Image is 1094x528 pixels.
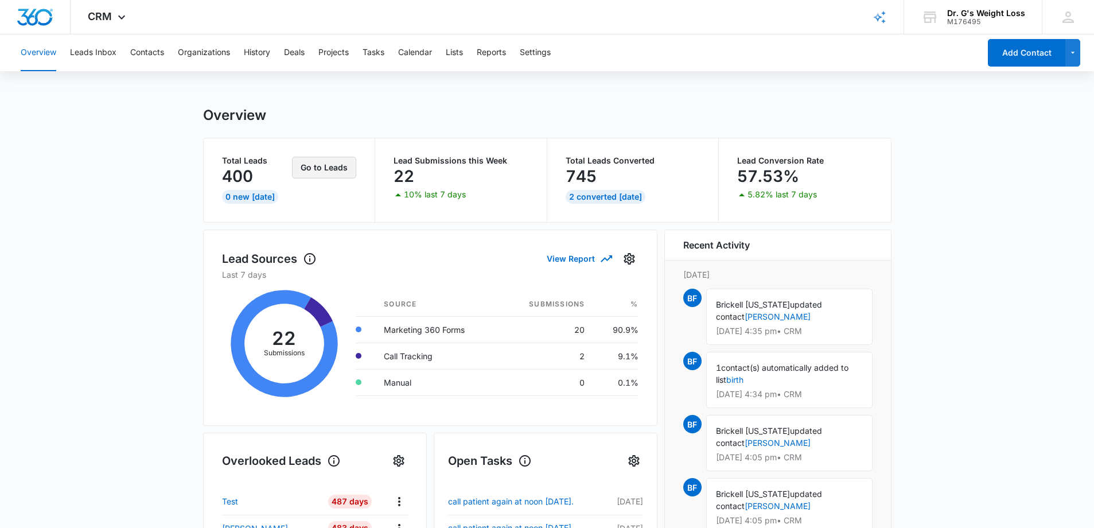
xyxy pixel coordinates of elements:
[947,18,1025,26] div: account id
[500,343,594,369] td: 2
[222,167,253,185] p: 400
[683,269,873,281] p: [DATE]
[683,478,702,496] span: BF
[448,452,532,469] h1: Open Tasks
[203,107,266,124] h1: Overview
[88,10,112,22] span: CRM
[566,167,597,185] p: 745
[745,501,811,511] a: [PERSON_NAME]
[625,452,643,470] button: Settings
[222,495,318,507] a: Test
[222,495,238,507] p: Test
[579,495,643,507] p: [DATE]
[500,369,594,395] td: 0
[292,162,356,172] a: Go to Leads
[390,452,408,470] button: Settings
[375,292,500,317] th: Source
[500,316,594,343] td: 20
[244,34,270,71] button: History
[683,289,702,307] span: BF
[566,157,700,165] p: Total Leads Converted
[716,489,790,499] span: Brickell [US_STATE]
[70,34,116,71] button: Leads Inbox
[222,269,639,281] p: Last 7 days
[398,34,432,71] button: Calendar
[394,167,414,185] p: 22
[446,34,463,71] button: Lists
[222,157,290,165] p: Total Leads
[547,249,611,269] button: View Report
[947,9,1025,18] div: account name
[594,369,638,395] td: 0.1%
[21,34,56,71] button: Overview
[222,250,317,267] h1: Lead Sources
[747,191,817,199] p: 5.82% last 7 days
[500,292,594,317] th: Submissions
[363,34,384,71] button: Tasks
[222,452,341,469] h1: Overlooked Leads
[130,34,164,71] button: Contacts
[566,190,645,204] div: 2 Converted [DATE]
[284,34,305,71] button: Deals
[394,157,528,165] p: Lead Submissions this Week
[683,415,702,433] span: BF
[477,34,506,71] button: Reports
[716,300,790,309] span: Brickell [US_STATE]
[716,517,863,525] p: [DATE] 4:05 pm • CRM
[716,327,863,335] p: [DATE] 4:35 pm • CRM
[745,438,811,448] a: [PERSON_NAME]
[620,250,639,268] button: Settings
[737,157,873,165] p: Lead Conversion Rate
[683,238,750,252] h6: Recent Activity
[375,343,500,369] td: Call Tracking
[745,312,811,321] a: [PERSON_NAME]
[318,34,349,71] button: Projects
[737,167,799,185] p: 57.53%
[520,34,551,71] button: Settings
[716,453,863,461] p: [DATE] 4:05 pm • CRM
[716,363,848,385] span: contact(s) automatically added to list
[726,375,743,385] a: birth
[716,426,790,436] span: Brickell [US_STATE]
[448,495,579,508] a: call patient again at noon [DATE].
[222,190,278,204] div: 0 New [DATE]
[178,34,230,71] button: Organizations
[375,316,500,343] td: Marketing 360 Forms
[988,39,1065,67] button: Add Contact
[716,363,721,372] span: 1
[292,157,356,178] button: Go to Leads
[683,352,702,370] span: BF
[390,492,408,510] button: Actions
[594,316,638,343] td: 90.9%
[594,343,638,369] td: 9.1%
[375,369,500,395] td: Manual
[328,495,372,508] div: 487 Days
[594,292,638,317] th: %
[716,390,863,398] p: [DATE] 4:34 pm • CRM
[404,191,466,199] p: 10% last 7 days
